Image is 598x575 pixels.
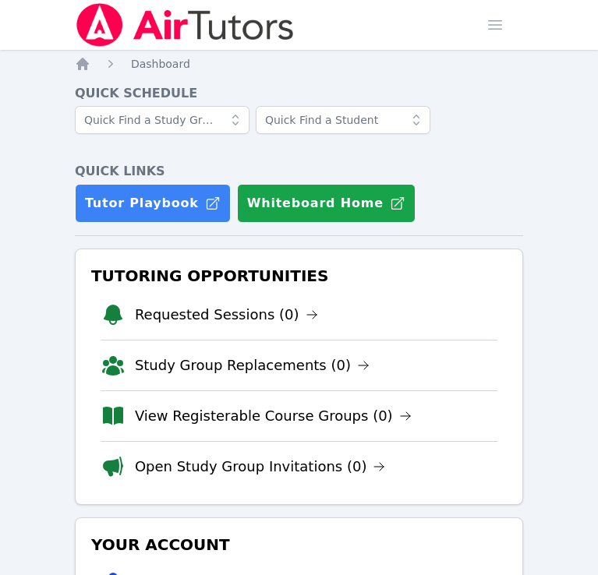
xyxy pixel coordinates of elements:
[75,184,231,223] a: Tutor Playbook
[75,3,295,47] img: Air Tutors
[237,184,416,223] button: Whiteboard Home
[88,262,510,290] h3: Tutoring Opportunities
[131,58,190,70] span: Dashboard
[131,56,190,72] a: Dashboard
[135,355,370,376] a: Study Group Replacements (0)
[75,162,523,181] h4: Quick Links
[256,106,430,134] input: Quick Find a Student
[75,106,249,134] input: Quick Find a Study Group
[135,456,386,478] a: Open Study Group Invitations (0)
[135,304,318,326] a: Requested Sessions (0)
[75,84,523,103] h4: Quick Schedule
[88,531,510,559] h3: Your Account
[75,56,523,72] nav: Breadcrumb
[135,405,412,427] a: View Registerable Course Groups (0)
